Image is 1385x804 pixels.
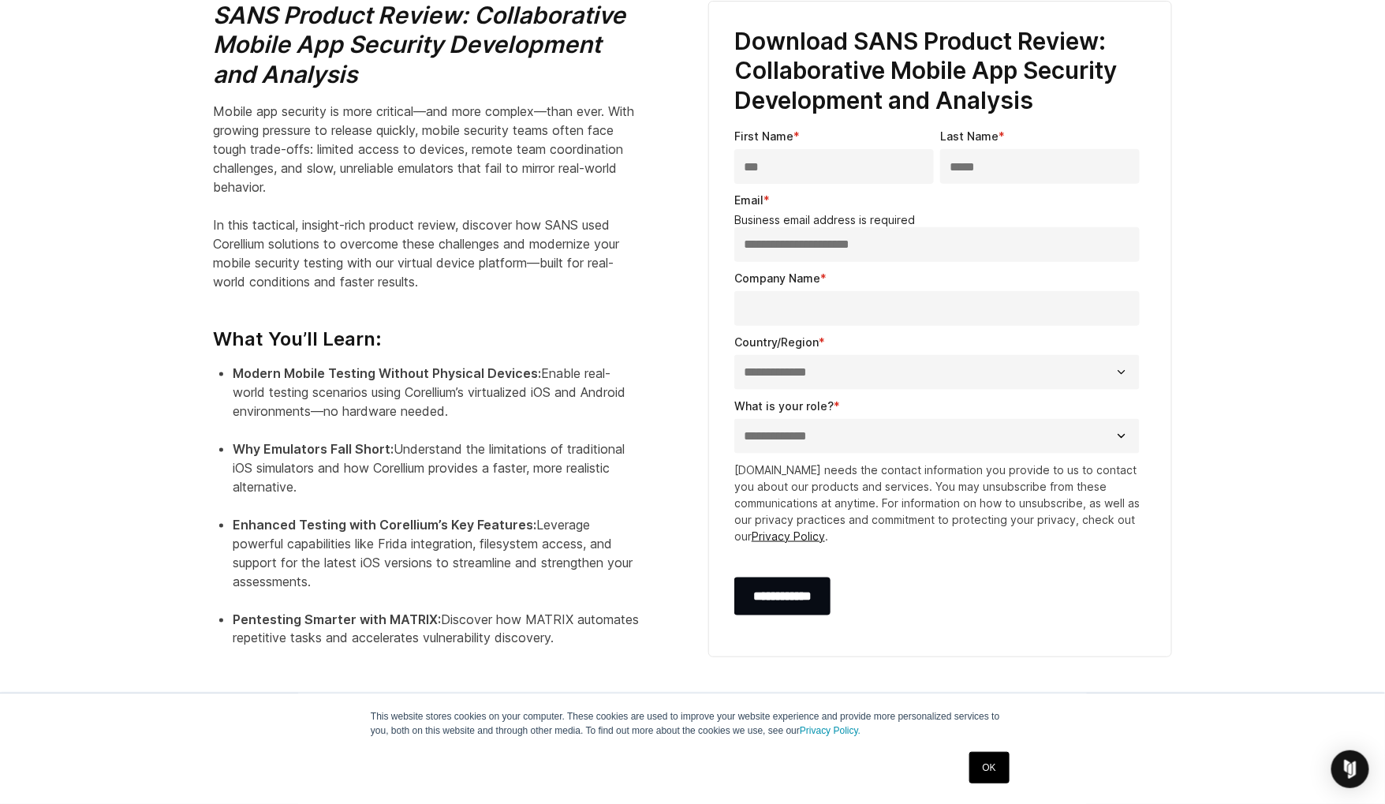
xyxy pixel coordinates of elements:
h3: Download SANS Product Review: Collaborative Mobile App Security Development and Analysis [734,27,1146,116]
h4: What You’ll Learn: [213,304,639,351]
strong: Pentesting Smarter with MATRIX: [233,611,441,627]
i: SANS Product Review: Collaborative Mobile App Security Development and Analysis [213,1,625,88]
p: This website stores cookies on your computer. These cookies are used to improve your website expe... [371,709,1014,738]
strong: Enhanced Testing with Corellium’s Key Features: [233,517,536,533]
span: What is your role? [734,399,834,413]
span: Country/Region [734,335,819,349]
li: Enable real-world testing scenarios using Corellium’s virtualized iOS and Android environments—no... [233,364,639,439]
strong: Modern Mobile Testing Without Physical Devices: [233,365,541,381]
span: Email [734,193,763,207]
li: Understand the limitations of traditional iOS simulators and how Corellium provides a faster, mor... [233,439,639,515]
a: Privacy Policy [752,529,825,543]
strong: Why Emulators Fall Short: [233,441,394,457]
li: Leverage powerful capabilities like Frida integration, filesystem access, and support for the lat... [233,515,639,610]
legend: Business email address is required [734,213,1146,227]
span: Company Name [734,271,820,285]
p: [DOMAIN_NAME] needs the contact information you provide to us to contact you about our products a... [734,462,1146,544]
a: OK [969,752,1010,783]
p: Mobile app security is more critical—and more complex—than ever. With growing pressure to release... [213,102,639,291]
li: Discover how MATRIX automates repetitive tasks and accelerates vulnerability discovery. [233,610,639,667]
span: Last Name [940,129,999,143]
span: First Name [734,129,793,143]
div: Open Intercom Messenger [1331,750,1369,788]
a: Privacy Policy. [800,725,860,736]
